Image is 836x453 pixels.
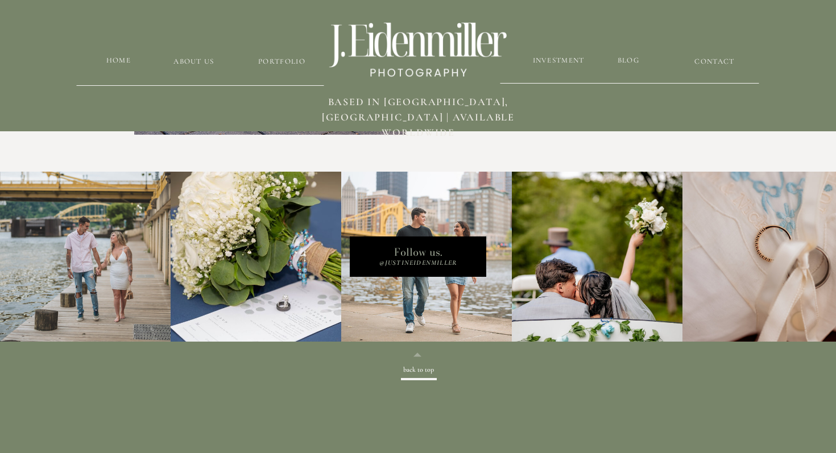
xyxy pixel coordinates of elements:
[582,55,675,66] a: blog
[101,55,136,66] a: HOME
[508,91,624,113] a: Start your story
[351,365,486,378] a: back to top
[532,55,585,66] a: Investment
[248,56,316,67] a: Portfolio
[322,95,515,139] span: BASED in [GEOGRAPHIC_DATA], [GEOGRAPHIC_DATA] | available worldwide
[362,246,474,259] p: Follow us.
[367,257,470,267] p: @Justineidenmiller
[688,56,742,67] a: CONTACT
[151,56,237,67] a: about us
